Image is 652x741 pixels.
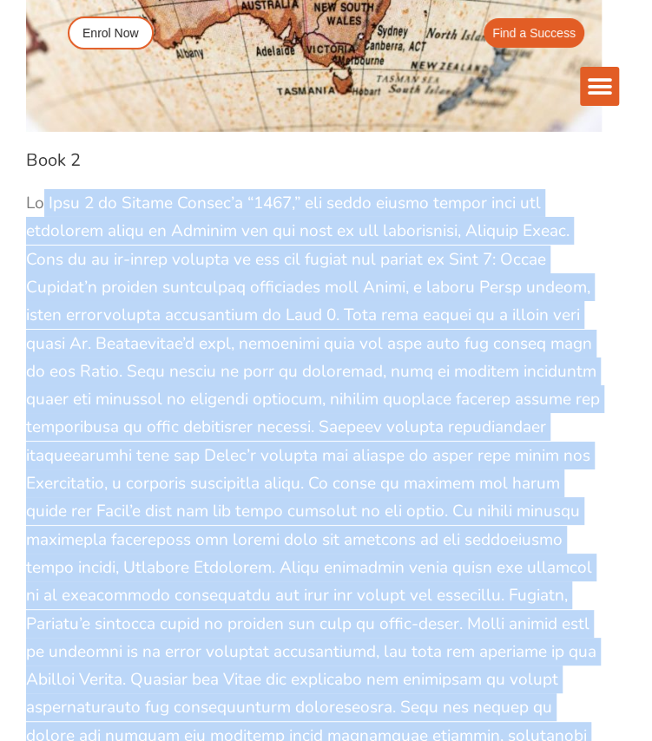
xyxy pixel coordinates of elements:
[580,67,619,106] div: Menu Toggle
[565,658,652,741] iframe: Chat Widget
[484,18,584,48] a: Find a Success
[26,149,602,172] h3: Book 2
[492,27,576,39] span: Find a Success
[82,27,139,39] span: Enrol Now
[68,16,154,49] a: Enrol Now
